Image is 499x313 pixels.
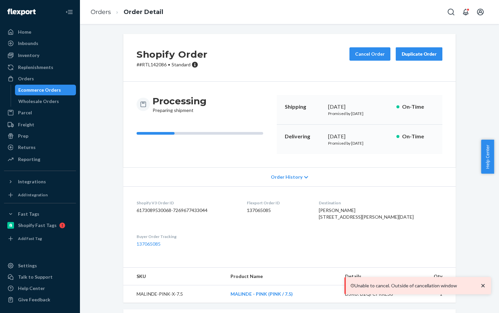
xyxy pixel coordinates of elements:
[137,207,236,214] dd: 6173089530068-7269677433044
[4,283,76,294] a: Help Center
[4,260,76,271] a: Settings
[4,209,76,219] button: Fast Tags
[480,282,486,289] svg: close toast
[285,133,323,140] p: Delivering
[481,140,494,174] button: Help Center
[18,87,61,93] div: Ecommerce Orders
[85,2,169,22] ol: breadcrumbs
[124,8,163,16] a: Order Detail
[168,62,170,67] span: •
[402,103,434,111] p: On-Time
[4,233,76,244] a: Add Fast Tag
[137,47,208,61] h2: Shopify Order
[18,211,39,217] div: Fast Tags
[4,27,76,37] a: Home
[444,5,458,19] button: Open Search Box
[18,156,40,163] div: Reporting
[137,61,208,68] p: # #RTL142086
[18,29,31,35] div: Home
[153,95,207,107] h3: Processing
[396,47,442,61] button: Duplicate Order
[319,200,442,206] dt: Destination
[18,178,46,185] div: Integrations
[4,142,76,153] a: Returns
[4,154,76,165] a: Reporting
[4,38,76,49] a: Inbounds
[285,103,323,111] p: Shipping
[247,207,308,214] dd: 137065085
[340,268,413,285] th: Details
[4,294,76,305] button: Give Feedback
[123,268,225,285] th: SKU
[18,52,39,59] div: Inventory
[18,75,34,82] div: Orders
[137,234,236,239] dt: Buyer Order Tracking
[4,190,76,200] a: Add Integration
[18,64,53,71] div: Replenishments
[459,5,472,19] button: Open notifications
[402,133,434,140] p: On-Time
[271,174,302,180] span: Order History
[328,111,391,116] p: Promised by [DATE]
[247,200,308,206] dt: Flexport Order ID
[319,207,414,220] span: [PERSON_NAME] [STREET_ADDRESS][PERSON_NAME][DATE]
[4,176,76,187] button: Integrations
[225,268,340,285] th: Product Name
[4,220,76,231] a: Shopify Fast Tags
[4,62,76,73] a: Replenishments
[18,274,53,280] div: Talk to Support
[15,96,76,107] a: Wholesale Orders
[137,200,236,206] dt: Shopify V3 Order ID
[4,119,76,130] a: Freight
[18,121,34,128] div: Freight
[4,272,76,282] a: Talk to Support
[354,282,473,289] p: Unable to cancel. Outside of cancellation window
[349,47,390,61] button: Cancel Order
[328,133,391,140] div: [DATE]
[328,140,391,146] p: Promised by [DATE]
[18,222,57,229] div: Shopify Fast Tags
[18,192,48,198] div: Add Integration
[18,236,42,241] div: Add Fast Tag
[18,296,50,303] div: Give Feedback
[401,51,437,57] div: Duplicate Order
[4,50,76,61] a: Inventory
[137,241,161,247] a: 137065085
[18,40,38,47] div: Inbounds
[18,285,45,292] div: Help Center
[4,107,76,118] a: Parcel
[63,5,76,19] button: Close Navigation
[18,98,59,105] div: Wholesale Orders
[18,262,37,269] div: Settings
[172,62,191,67] span: Standard
[18,133,28,139] div: Prep
[413,268,456,285] th: Qty
[18,109,32,116] div: Parcel
[328,103,391,111] div: [DATE]
[18,144,36,151] div: Returns
[153,95,207,114] div: Preparing shipment
[15,85,76,95] a: Ecommerce Orders
[7,9,36,15] img: Flexport logo
[4,73,76,84] a: Orders
[91,8,111,16] a: Orders
[474,5,487,19] button: Open account menu
[123,285,225,303] td: MALINDE-PINK-X-7.5
[231,291,293,297] a: MALINDE - PINK (PINK / 7.5)
[4,131,76,141] a: Prep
